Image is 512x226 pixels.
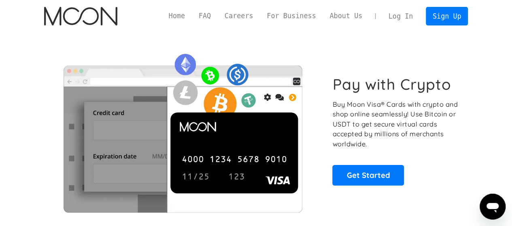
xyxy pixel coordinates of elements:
[162,11,192,21] a: Home
[44,7,117,25] img: Moon Logo
[44,7,117,25] a: home
[426,7,468,25] a: Sign Up
[382,7,420,25] a: Log In
[44,48,321,212] img: Moon Cards let you spend your crypto anywhere Visa is accepted.
[480,194,506,220] iframe: Button to launch messaging window
[218,11,260,21] a: Careers
[192,11,218,21] a: FAQ
[323,11,369,21] a: About Us
[260,11,323,21] a: For Business
[332,99,459,149] p: Buy Moon Visa® Cards with crypto and shop online seamlessly! Use Bitcoin or USDT to get secure vi...
[332,165,404,185] a: Get Started
[332,75,451,93] h1: Pay with Crypto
